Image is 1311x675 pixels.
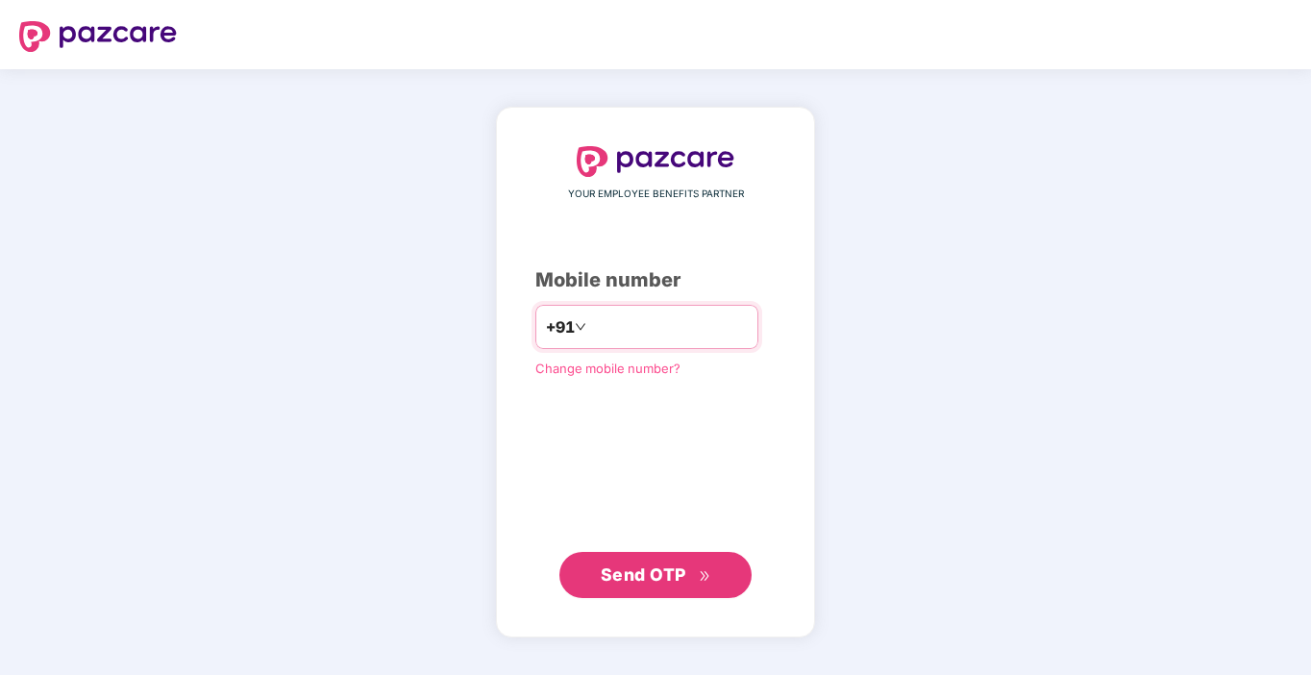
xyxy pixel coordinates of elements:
span: Send OTP [601,564,686,585]
a: Change mobile number? [535,361,680,376]
span: double-right [699,570,711,583]
span: YOUR EMPLOYEE BENEFITS PARTNER [568,187,744,202]
button: Send OTPdouble-right [559,552,752,598]
img: logo [19,21,177,52]
img: logo [577,146,734,177]
span: down [575,321,586,333]
div: Mobile number [535,265,776,295]
span: +91 [546,315,575,339]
